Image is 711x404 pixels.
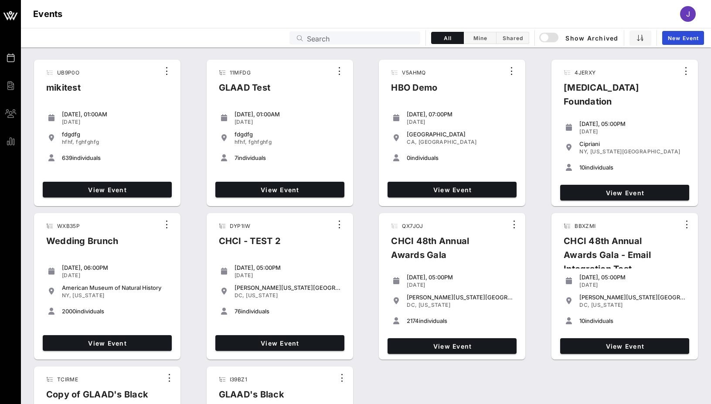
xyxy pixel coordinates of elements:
div: fdgdfg [235,131,341,138]
div: [DATE] [407,282,513,289]
button: Show Archived [540,30,619,46]
div: [DATE], 07:00PM [407,111,513,118]
div: [DATE], 05:00PM [579,274,686,281]
span: Shared [502,35,524,41]
span: Mine [469,35,491,41]
div: individuals [579,164,686,171]
div: Cipriani [579,140,686,147]
button: Shared [497,32,529,44]
span: View Event [219,186,341,194]
div: [DATE], 05:00PM [235,264,341,271]
a: View Event [388,338,517,354]
div: individuals [62,308,168,315]
div: [DATE] [62,272,168,279]
span: View Event [564,189,686,197]
a: View Event [215,182,344,197]
div: individuals [235,154,341,161]
div: American Museum of Natural History [62,284,168,291]
span: DC, [579,302,589,308]
button: All [431,32,464,44]
span: 11MFDG [230,69,251,76]
div: GLAAD Test [212,81,278,102]
span: V5AHMQ [402,69,425,76]
a: View Event [388,182,517,197]
span: [US_STATE] [72,292,104,299]
span: 7 [235,154,238,161]
div: [DATE] [579,282,686,289]
button: Mine [464,32,497,44]
div: individuals [235,308,341,315]
span: [GEOGRAPHIC_DATA] [418,139,477,145]
a: View Event [43,182,172,197]
div: [PERSON_NAME][US_STATE][GEOGRAPHIC_DATA] [407,294,513,301]
span: 2000 [62,308,76,315]
span: 2174 [407,317,419,324]
div: [MEDICAL_DATA] Foundation [557,81,679,115]
a: View Event [215,335,344,351]
span: 10 [579,317,585,324]
span: 10 [579,164,585,171]
span: View Event [219,339,341,347]
div: CHCI 48th Annual Awards Gala - Email Integration Test [557,234,680,283]
span: [US_STATE] [591,302,623,308]
div: [DATE], 01:00AM [62,111,168,118]
span: All [437,35,458,41]
span: 4JERXY [575,69,595,76]
span: 76 [235,308,241,315]
a: New Event [662,31,704,45]
div: HBO Demo [384,81,444,102]
span: New Event [667,35,699,41]
div: CHCI 48th Annual Awards Gala [384,234,507,269]
div: [DATE] [579,128,686,135]
span: fghfghfg [248,139,272,145]
div: fdgdfg [62,131,168,138]
span: 0 [407,154,410,161]
span: UB9P0O [57,69,79,76]
div: [DATE], 06:00PM [62,264,168,271]
div: individuals [579,317,686,324]
a: View Event [560,185,689,200]
div: individuals [62,154,168,161]
span: QX7JOJ [402,223,423,229]
span: [US_STATE] [418,302,450,308]
div: [DATE] [407,119,513,126]
span: BBXZMI [575,223,595,229]
div: [DATE] [235,119,341,126]
a: View Event [43,335,172,351]
span: View Event [46,186,168,194]
span: View Event [564,343,686,350]
a: View Event [560,338,689,354]
span: fghfghfg [76,139,99,145]
span: hfhf, [62,139,75,145]
div: [DATE] [62,119,168,126]
span: DC, [407,302,417,308]
span: View Event [391,186,513,194]
h1: Events [33,7,63,21]
span: View Event [46,339,168,347]
span: I39BZ1 [230,376,247,383]
span: 639 [62,154,72,161]
div: [DATE] [235,272,341,279]
div: CHCI - TEST 2 [212,234,288,255]
div: individuals [407,154,513,161]
span: hfhf, [235,139,247,145]
div: [PERSON_NAME][US_STATE][GEOGRAPHIC_DATA] [235,284,341,291]
span: J [686,10,690,18]
span: WXB35P [57,223,80,229]
span: View Event [391,343,513,350]
span: [US_STATE][GEOGRAPHIC_DATA] [590,148,680,155]
div: [GEOGRAPHIC_DATA] [407,131,513,138]
div: [DATE], 05:00PM [407,274,513,281]
span: DYP1IW [230,223,250,229]
div: Wedding Brunch [39,234,126,255]
div: mikitest [39,81,88,102]
div: [PERSON_NAME][US_STATE][GEOGRAPHIC_DATA] [579,294,686,301]
div: J [680,6,696,22]
div: [DATE], 01:00AM [235,111,341,118]
span: NY, [62,292,71,299]
span: NY, [579,148,589,155]
span: TCIRME [57,376,78,383]
span: Show Archived [541,33,619,43]
span: [US_STATE] [246,292,278,299]
div: [DATE], 05:00PM [579,120,686,127]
